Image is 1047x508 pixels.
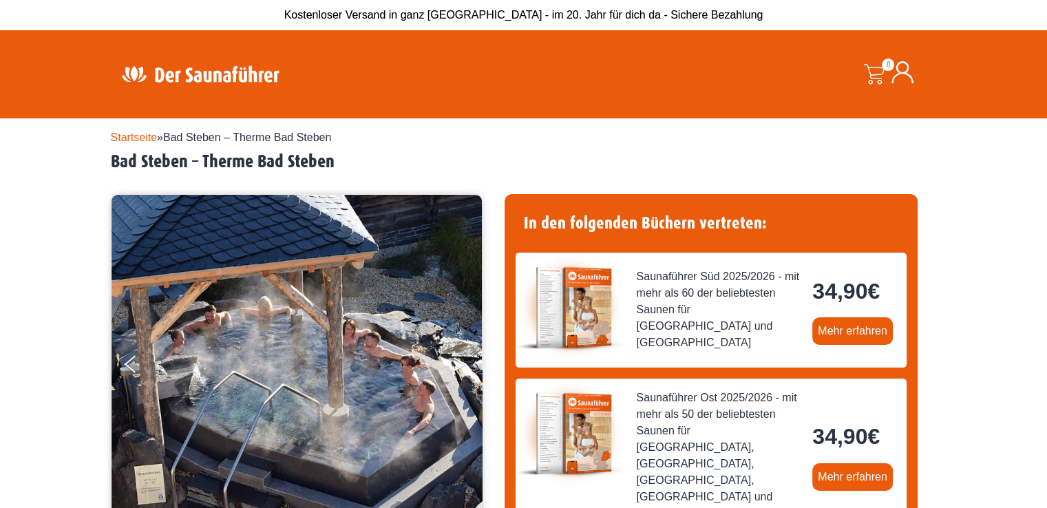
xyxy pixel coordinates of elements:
bdi: 34,90 [812,424,880,449]
span: Kostenloser Versand in ganz [GEOGRAPHIC_DATA] - im 20. Jahr für dich da - Sichere Bezahlung [284,9,763,21]
img: der-saunafuehrer-2025-ost.jpg [516,379,626,489]
a: Mehr erfahren [812,463,893,491]
span: » [111,131,332,143]
h4: In den folgenden Büchern vertreten: [516,205,907,242]
button: Previous [125,350,159,384]
h2: Bad Steben – Therme Bad Steben [111,151,937,173]
span: 0 [882,59,894,71]
img: der-saunafuehrer-2025-sued.jpg [516,253,626,363]
a: Mehr erfahren [812,317,893,345]
a: Startseite [111,131,158,143]
span: € [867,279,880,304]
span: Bad Steben – Therme Bad Steben [163,131,331,143]
span: € [867,424,880,449]
button: Next [452,350,487,384]
bdi: 34,90 [812,279,880,304]
span: Saunaführer Süd 2025/2026 - mit mehr als 60 der beliebtesten Saunen für [GEOGRAPHIC_DATA] und [GE... [637,268,802,351]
